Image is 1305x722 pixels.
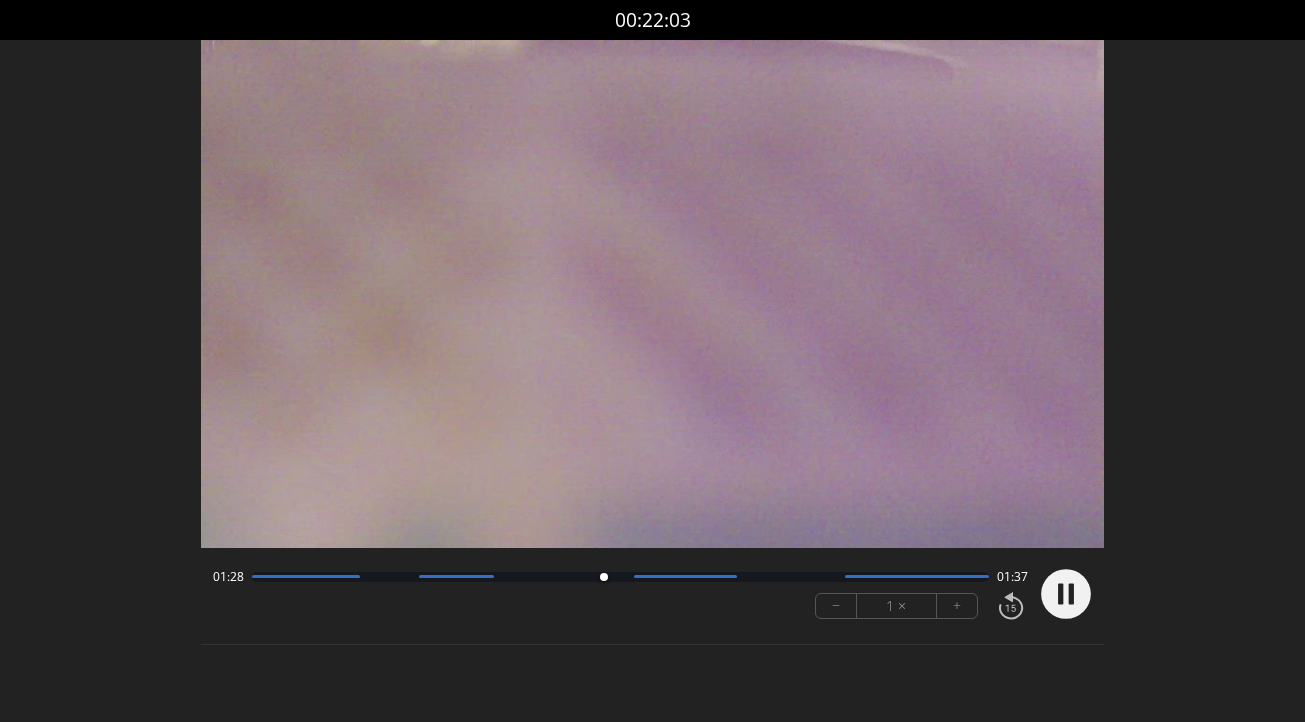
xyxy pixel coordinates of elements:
[816,594,857,618] button: −
[857,594,937,618] div: 1 ×
[937,594,977,618] button: +
[213,569,244,585] span: 01:28
[997,569,1028,585] span: 01:37
[615,6,691,35] a: 00:22:03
